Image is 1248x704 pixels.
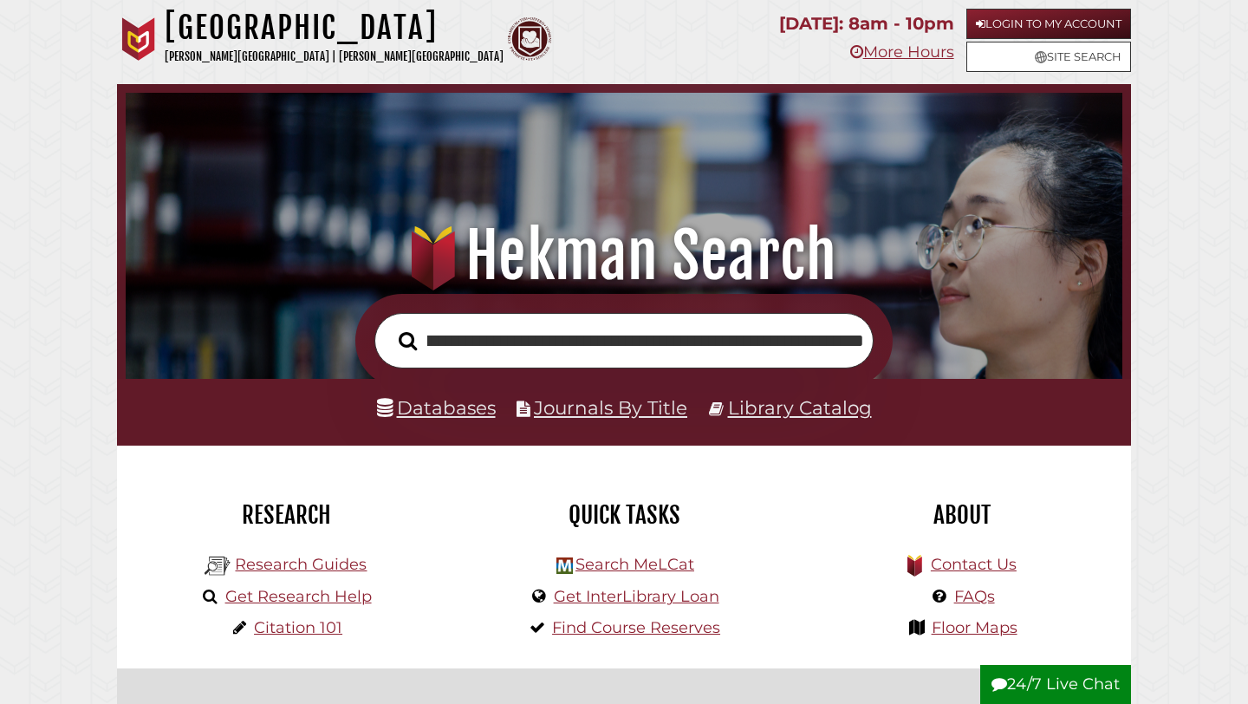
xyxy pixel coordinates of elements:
a: FAQs [954,587,995,606]
a: Site Search [966,42,1131,72]
a: Contact Us [931,555,1017,574]
a: Journals By Title [534,396,687,419]
i: Search [399,330,417,350]
img: Hekman Library Logo [205,553,231,579]
img: Calvin University [117,17,160,61]
button: Search [390,327,426,355]
p: [PERSON_NAME][GEOGRAPHIC_DATA] | [PERSON_NAME][GEOGRAPHIC_DATA] [165,47,504,67]
a: Floor Maps [932,618,1017,637]
img: Hekman Library Logo [556,557,573,574]
a: Get InterLibrary Loan [554,587,719,606]
a: Login to My Account [966,9,1131,39]
a: Search MeLCat [575,555,694,574]
h1: [GEOGRAPHIC_DATA] [165,9,504,47]
a: Databases [377,396,496,419]
img: Calvin Theological Seminary [508,17,551,61]
h1: Hekman Search [145,218,1104,294]
h2: About [806,500,1118,530]
a: Library Catalog [728,396,872,419]
h2: Research [130,500,442,530]
a: Research Guides [235,555,367,574]
a: Find Course Reserves [552,618,720,637]
h2: Quick Tasks [468,500,780,530]
a: More Hours [850,42,954,62]
p: [DATE]: 8am - 10pm [779,9,954,39]
a: Get Research Help [225,587,372,606]
a: Citation 101 [254,618,342,637]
